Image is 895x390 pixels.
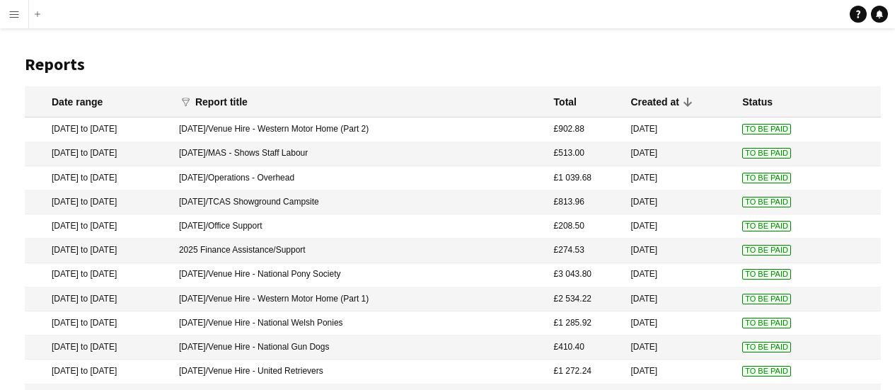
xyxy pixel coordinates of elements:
span: To Be Paid [742,221,791,231]
mat-cell: [DATE]/Venue Hire - National Gun Dogs [172,335,547,360]
mat-cell: £902.88 [547,117,624,142]
mat-cell: [DATE] [623,335,735,360]
mat-cell: £208.50 [547,214,624,239]
mat-cell: [DATE] [623,360,735,384]
mat-cell: [DATE] to [DATE] [25,142,172,166]
mat-cell: [DATE]/Office Support [172,214,547,239]
mat-cell: £1 285.92 [547,311,624,335]
span: To Be Paid [742,173,791,183]
mat-cell: £1 272.24 [547,360,624,384]
div: Date range [52,96,103,108]
div: Report title [195,96,260,108]
mat-cell: [DATE] [623,190,735,214]
mat-cell: [DATE] to [DATE] [25,190,172,214]
mat-cell: [DATE] [623,117,735,142]
div: Status [742,96,773,108]
mat-cell: 2025 Finance Assistance/Support [172,239,547,263]
mat-cell: [DATE]/Operations - Overhead [172,166,547,190]
mat-cell: [DATE]/TCAS Showground Campsite [172,190,547,214]
div: Report title [195,96,248,108]
mat-cell: [DATE]/Venue Hire - Western Motor Home (Part 1) [172,287,547,311]
mat-cell: £813.96 [547,190,624,214]
mat-cell: [DATE] [623,166,735,190]
div: Created at [630,96,679,108]
span: To Be Paid [742,197,791,207]
mat-cell: [DATE] to [DATE] [25,311,172,335]
mat-cell: [DATE] to [DATE] [25,263,172,287]
mat-cell: [DATE] to [DATE] [25,239,172,263]
mat-cell: [DATE] to [DATE] [25,287,172,311]
mat-cell: [DATE]/Venue Hire - United Retrievers [172,360,547,384]
mat-cell: [DATE] to [DATE] [25,166,172,190]
mat-cell: £2 534.22 [547,287,624,311]
mat-cell: [DATE] [623,142,735,166]
span: To Be Paid [742,318,791,328]
span: To Be Paid [742,269,791,280]
mat-cell: £3 043.80 [547,263,624,287]
mat-cell: [DATE]/Venue Hire - Western Motor Home (Part 2) [172,117,547,142]
mat-cell: [DATE]/MAS - Shows Staff Labour [172,142,547,166]
div: Created at [630,96,691,108]
mat-cell: [DATE]/Venue Hire - National Welsh Ponies [172,311,547,335]
mat-cell: [DATE] [623,214,735,239]
span: To Be Paid [742,148,791,159]
mat-cell: [DATE] [623,311,735,335]
mat-cell: [DATE] to [DATE] [25,214,172,239]
span: To Be Paid [742,366,791,377]
span: To Be Paid [742,124,791,134]
h1: Reports [25,54,881,75]
span: To Be Paid [742,342,791,352]
span: To Be Paid [742,294,791,304]
mat-cell: [DATE] [623,263,735,287]
span: To Be Paid [742,245,791,256]
mat-cell: [DATE] to [DATE] [25,117,172,142]
mat-cell: £1 039.68 [547,166,624,190]
mat-cell: [DATE]/Venue Hire - National Pony Society [172,263,547,287]
mat-cell: £274.53 [547,239,624,263]
div: Total [554,96,577,108]
mat-cell: [DATE] [623,287,735,311]
mat-cell: £513.00 [547,142,624,166]
mat-cell: [DATE] to [DATE] [25,335,172,360]
mat-cell: [DATE] to [DATE] [25,360,172,384]
mat-cell: [DATE] [623,239,735,263]
mat-cell: £410.40 [547,335,624,360]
